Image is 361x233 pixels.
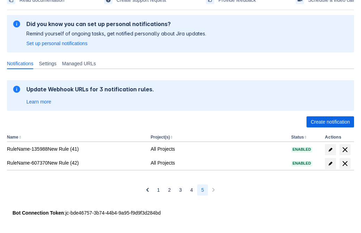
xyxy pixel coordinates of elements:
span: Managed URLs [62,60,96,67]
span: 3 [179,184,182,195]
button: Project(s) [151,135,170,140]
button: Page 4 [186,184,197,195]
span: edit [328,147,333,152]
div: RuleName-607370New Rule (42) [7,159,145,166]
button: Previous [142,184,153,195]
span: Enabled [291,161,312,165]
span: Notifications [7,60,33,67]
span: delete [341,159,349,168]
span: 4 [190,184,193,195]
span: delete [341,145,349,154]
span: 5 [201,184,204,195]
span: Enabled [291,148,312,151]
a: Learn more [26,98,51,105]
div: All Projects [151,159,286,166]
th: Actions [322,133,354,142]
span: edit [328,161,333,166]
h2: Update Webhook URLs for 3 notification rules. [26,86,154,93]
button: Name [7,135,18,140]
span: 2 [168,184,171,195]
button: Status [291,135,304,140]
button: Page 3 [175,184,186,195]
div: : jc-bde46757-3b74-44b4-9a95-f9d9f3d284bd [12,209,349,216]
nav: Pagination [142,184,219,195]
button: Next [208,184,219,195]
h2: Did you know you can set up personal notifications? [26,20,206,27]
span: information [12,85,21,93]
button: Create notification [307,116,354,127]
button: Page 2 [164,184,175,195]
span: 1 [157,184,160,195]
button: Page 1 [153,184,164,195]
span: Create notification [311,116,350,127]
span: information [12,20,21,28]
div: RuleName-135988New Rule (41) [7,145,145,152]
div: All Projects [151,145,286,152]
span: Settings [39,60,57,67]
a: Set up personal notifications [26,40,87,47]
button: Page 5 [197,184,208,195]
strong: Bot Connection Token [12,210,64,216]
p: Remind yourself of ongoing tasks, get notified personally about Jira updates. [26,30,206,37]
